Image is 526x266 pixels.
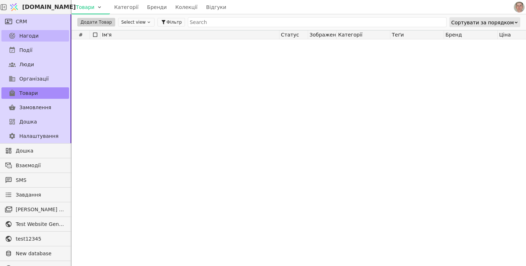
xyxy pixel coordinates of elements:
input: Search [188,17,447,27]
div: Сортувати за порядком [451,18,514,28]
a: CRM [1,16,69,27]
span: Статус [281,32,299,38]
span: Зображення [310,32,336,38]
span: Бренд [445,32,462,38]
a: Завдання [1,189,69,200]
span: Події [19,47,33,54]
span: [PERSON_NAME] розсилки [16,206,65,213]
span: Нагоди [19,32,39,40]
a: Організації [1,73,69,84]
span: SMS [16,176,65,184]
span: CRM [16,18,27,25]
span: Ім'я [102,32,112,38]
span: test12345 [16,235,65,243]
button: Фільтр [157,18,185,26]
span: Test Website General template [16,221,65,228]
button: Додати Товар [77,18,115,26]
a: Взаємодії [1,160,69,171]
a: [PERSON_NAME] розсилки [1,204,69,215]
a: [DOMAIN_NAME] [7,0,72,14]
a: Дошка [1,145,69,156]
span: Категорії [338,32,362,38]
a: Люди [1,59,69,70]
a: SMS [1,174,69,186]
a: test12345 [1,233,69,245]
a: Події [1,44,69,56]
a: Дошка [1,116,69,127]
img: Logo [9,0,19,14]
span: Взаємодії [16,162,65,169]
span: [DOMAIN_NAME] [22,3,76,11]
span: Замовлення [19,104,51,111]
div: # [72,30,90,39]
a: Test Website General template [1,218,69,230]
a: Нагоди [1,30,69,42]
a: Товари [1,87,69,99]
span: Теґи [392,32,404,38]
span: Люди [19,61,34,68]
span: Товари [19,90,38,97]
a: Замовлення [1,102,69,113]
button: Select view [118,18,155,26]
img: 1560949290925-CROPPED-IMG_0201-2-.jpg [514,2,525,13]
span: Організації [19,75,49,83]
span: Дошка [16,147,65,155]
span: New database [16,250,65,257]
span: Дошка [19,118,37,126]
span: Фільтр [166,19,182,25]
span: Завдання [16,191,41,199]
span: Ціна [499,32,511,38]
a: New database [1,248,69,259]
a: Налаштування [1,130,69,142]
span: Налаштування [19,132,58,140]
